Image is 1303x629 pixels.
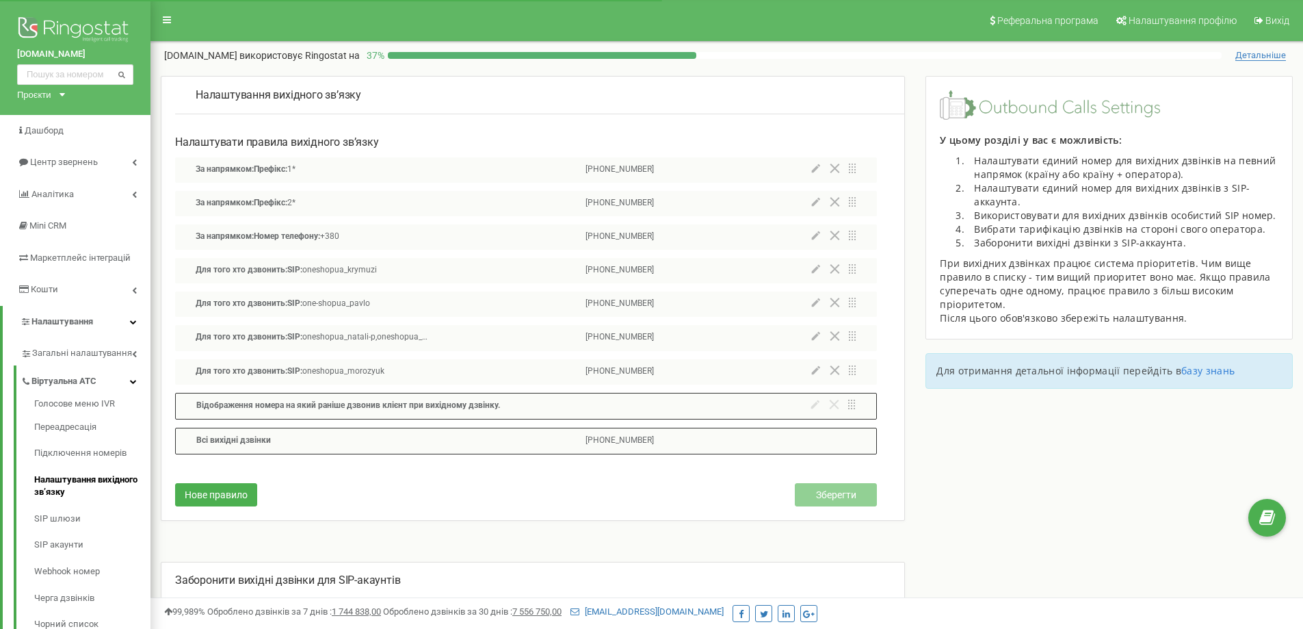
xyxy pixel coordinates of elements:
[967,209,1278,222] li: Використовувати для вихідних дзвінків особистий SIP номер.
[34,532,150,559] a: SIP акаунти
[287,265,302,274] span: SIP:
[196,264,428,277] p: oneshopua_krymuzi
[585,231,654,244] p: [PHONE_NUMBER]
[164,606,205,617] span: 99,989%
[34,414,150,441] a: Переадресація
[175,325,877,350] div: Для того хто дзвонить:SIP:oneshopua_natali-p,oneshopua_krasitskij[PHONE_NUMBER]
[512,606,562,617] u: 7 556 750,00
[795,483,877,506] button: Зберегти
[360,49,388,62] p: 37 %
[967,181,1278,209] li: Налаштувати єдиний номер для вихідних дзвінків з SIP-аккаунта.
[816,489,856,500] span: Зберегти
[967,154,1278,181] li: Налаштувати єдиний номер для вихідних дзвінків на певний напрямок (країну або країну + оператора).
[585,331,654,344] p: [PHONE_NUMBER]
[936,364,1282,378] p: Для отримання детальної інформації перейдіть в
[30,157,98,167] span: Центр звернень
[3,306,150,338] a: Налаштування
[332,606,381,617] u: 1 744 838,00
[34,467,150,506] a: Налаштування вихідного зв’язку
[287,298,302,308] span: SIP:
[175,136,379,149] span: Налаштувати правила вихідного зв’язку
[196,365,428,378] p: oneshopua_morozyuk
[287,366,302,376] span: SIP:
[21,337,150,365] a: Загальні налаштування
[997,15,1098,26] span: Реферальна програма
[175,574,400,587] span: Заборонити вихідні дзвінки для SIP-акаунтів
[254,231,320,241] span: Номер телефону:
[31,284,58,294] span: Кошти
[585,197,654,210] p: [PHONE_NUMBER]
[1256,552,1289,585] iframe: Intercom live chat
[31,375,96,388] span: Віртуальна АТС
[196,88,884,103] p: Налаштування вихідного зв’язку
[30,253,131,263] span: Маркетплейс інтеграцій
[196,298,428,311] p: one-shopua_pavlo
[196,164,254,174] span: За напрямком:
[196,231,428,244] p: +380
[1265,15,1289,26] span: Вихід
[17,14,133,48] img: Ringostat logo
[185,489,248,500] span: Нове правило
[175,393,877,420] div: Відображення номера на який раніше дзвонив клієнт при вихідному дзвінку.
[196,400,500,410] span: Відображення номера на який раніше дзвонив клієнт при вихідному дзвінку.
[196,331,428,344] p: oneshopua_natali-p,oneshopua_krasitskij
[164,49,360,62] p: [DOMAIN_NAME]
[32,347,132,360] span: Загальні налаштування
[34,398,150,414] a: Голосове меню IVR
[254,164,287,174] span: Префікс:
[175,224,877,250] div: За напрямком:Номер телефону:+380[PHONE_NUMBER]
[254,198,287,207] span: Префікс:
[585,435,654,448] p: [PHONE_NUMBER]
[1181,364,1235,377] a: базу знань
[31,316,93,326] span: Налаштування
[196,298,287,308] span: Для того хто дзвонить:
[25,125,64,136] span: Дашборд
[21,365,150,394] a: Віртуальна АТС
[239,50,360,61] span: використовує Ringostat на
[175,258,877,283] div: Для того хто дзвонить:SIP:oneshopua_krymuzi[PHONE_NUMBER]
[34,559,150,585] a: Webhook номер
[175,191,877,216] div: За напрямком:Префікс:2*[PHONE_NUMBER]
[29,220,66,231] span: Mini CRM
[287,332,302,342] span: SIP:
[34,506,150,532] a: SIP шлюзи
[175,292,877,317] div: Для того хто дзвонить:SIP:one-shopua_pavlo[PHONE_NUMBER]
[17,48,133,61] a: [DOMAIN_NAME]
[940,257,1278,311] div: При вихідних дзвінках працює система пріоритетів. Чим вище правило в списку - тим вищий приоритет...
[34,440,150,467] a: Підключення номерів
[196,198,254,207] span: За напрямком:
[196,366,287,376] span: Для того хто дзвонить:
[175,157,877,183] div: За напрямком:Префікс:1*[PHONE_NUMBER]
[940,90,1160,120] img: image
[34,585,150,612] a: Черга дзвінків
[585,365,654,378] p: [PHONE_NUMBER]
[585,264,654,277] p: [PHONE_NUMBER]
[1129,15,1237,26] span: Налаштування профілю
[585,164,654,177] p: [PHONE_NUMBER]
[196,435,271,445] span: Всi вихiднi дзвінки
[570,606,724,617] a: [EMAIL_ADDRESS][DOMAIN_NAME]
[585,298,654,311] p: [PHONE_NUMBER]
[196,332,287,342] span: Для того хто дзвонить:
[31,189,74,199] span: Аналiтика
[967,222,1278,236] li: Вибрати тарифікацію дзвінків на стороні свого оператора.
[17,88,51,101] div: Проєкти
[940,311,1278,325] div: Після цього обов'язково збережіть налаштування.
[175,483,257,506] button: Нове правило
[207,606,381,617] span: Оброблено дзвінків за 7 днів :
[196,231,254,241] span: За напрямком:
[1235,50,1286,61] span: Детальніше
[175,359,877,385] div: Для того хто дзвонить:SIP:oneshopua_morozyuk[PHONE_NUMBER]
[196,265,287,274] span: Для того хто дзвонить:
[967,236,1278,250] li: Заборонити вихідні дзвінки з SIP-аккаунта.
[383,606,562,617] span: Оброблено дзвінків за 30 днів :
[940,133,1278,147] p: У цьому розділі у вас є можливість:
[17,64,133,85] input: Пошук за номером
